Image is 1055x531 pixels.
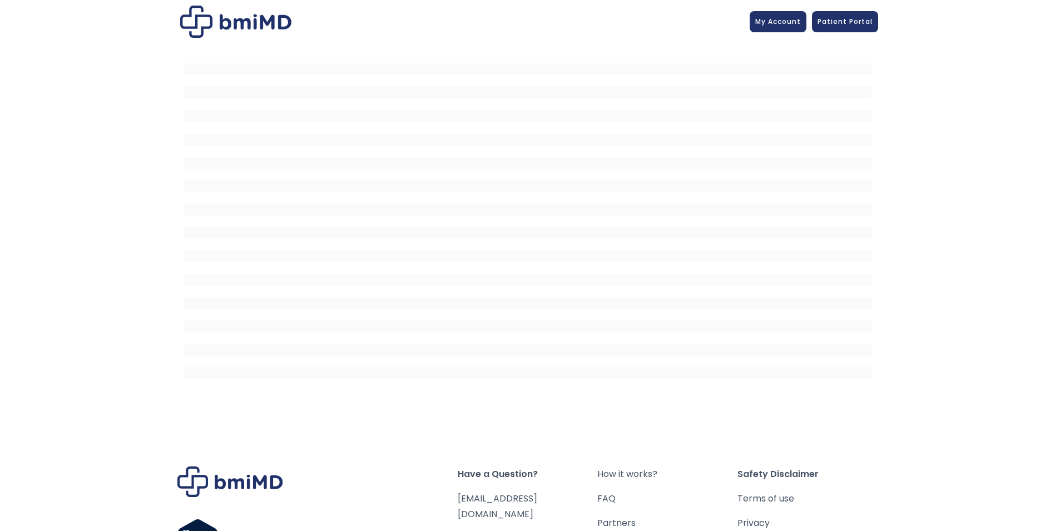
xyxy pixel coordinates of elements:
a: My Account [750,11,806,32]
span: Patient Portal [818,17,873,26]
img: Brand Logo [177,466,283,497]
span: Safety Disclaimer [737,466,878,482]
a: [EMAIL_ADDRESS][DOMAIN_NAME] [458,492,537,520]
a: FAQ [597,491,737,507]
a: Partners [597,515,737,531]
a: Patient Portal [812,11,878,32]
a: How it works? [597,466,737,482]
iframe: MDI Patient Messaging Portal [184,52,871,386]
a: Privacy [737,515,878,531]
span: Have a Question? [458,466,598,482]
span: My Account [755,17,801,26]
img: Patient Messaging Portal [180,6,291,38]
a: Terms of use [737,491,878,507]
